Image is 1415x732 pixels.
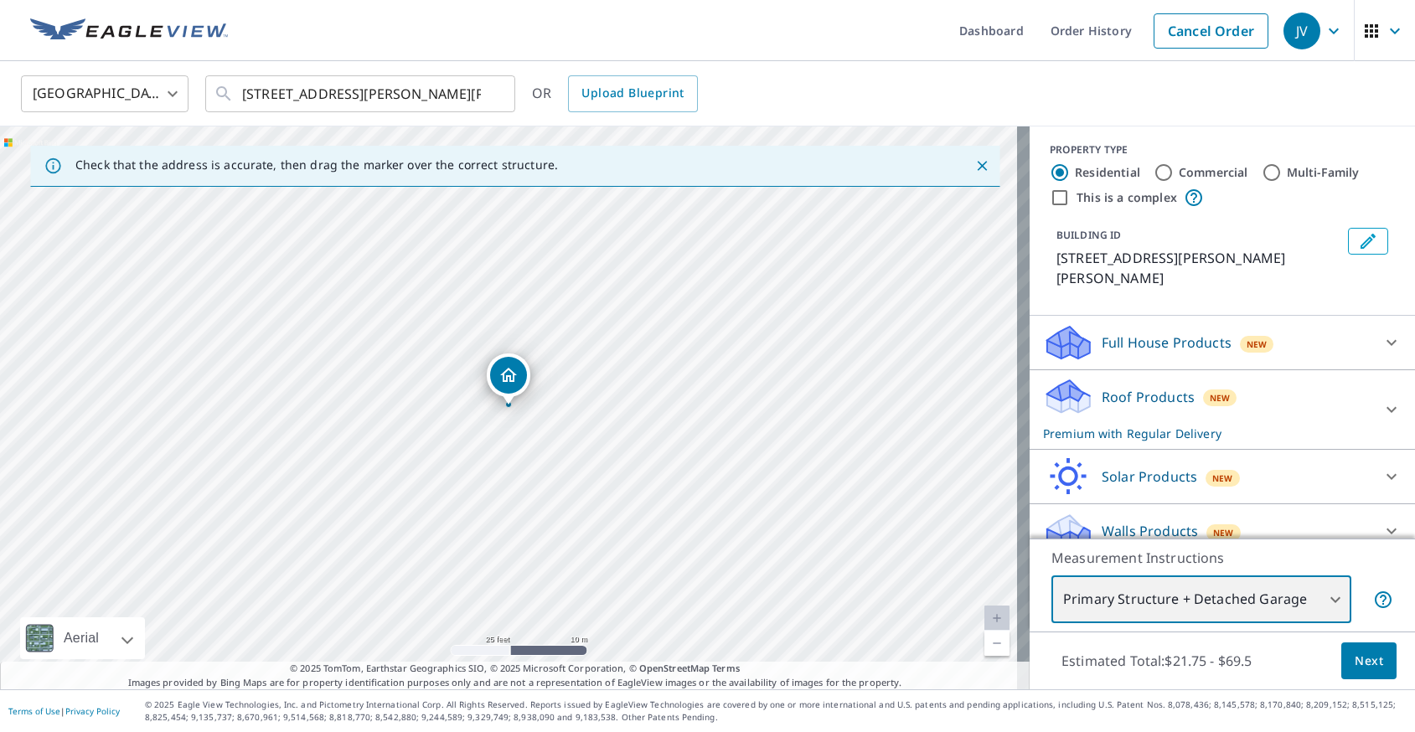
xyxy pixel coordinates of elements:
[1154,13,1268,49] a: Cancel Order
[1056,228,1121,242] p: BUILDING ID
[21,70,188,117] div: [GEOGRAPHIC_DATA]
[1043,322,1402,363] div: Full House ProductsNew
[75,157,558,173] p: Check that the address is accurate, then drag the marker over the correct structure.
[532,75,698,112] div: OR
[1051,576,1351,623] div: Primary Structure + Detached Garage
[1043,377,1402,442] div: Roof ProductsNewPremium with Regular Delivery
[242,70,481,117] input: Search by address or latitude-longitude
[8,705,60,717] a: Terms of Use
[59,617,104,659] div: Aerial
[1056,248,1341,288] p: [STREET_ADDRESS][PERSON_NAME][PERSON_NAME]
[1210,391,1231,405] span: New
[1212,472,1233,485] span: New
[1373,590,1393,610] span: Your report will include the primary structure and a detached garage if one exists.
[30,18,228,44] img: EV Logo
[1355,651,1383,672] span: Next
[984,631,1010,656] a: Current Level 20, Zoom Out
[1102,521,1198,541] p: Walls Products
[1283,13,1320,49] div: JV
[8,706,120,716] p: |
[1348,228,1388,255] button: Edit building 1
[1287,164,1360,181] label: Multi-Family
[20,617,145,659] div: Aerial
[1048,642,1266,679] p: Estimated Total: $21.75 - $69.5
[1213,526,1234,539] span: New
[568,75,697,112] a: Upload Blueprint
[1102,387,1195,407] p: Roof Products
[1043,511,1402,551] div: Walls ProductsNew
[971,155,993,177] button: Close
[1102,332,1232,353] p: Full House Products
[984,606,1010,631] a: Current Level 20, Zoom In Disabled
[581,83,684,104] span: Upload Blueprint
[1051,548,1393,568] p: Measurement Instructions
[712,662,740,674] a: Terms
[1102,467,1197,487] p: Solar Products
[145,698,1407,724] p: © 2025 Eagle View Technologies, Inc. and Pictometry International Corp. All Rights Reserved. Repo...
[487,353,530,405] div: Dropped pin, building 1, Residential property, 1044 Parnell Ave NE Lowell, MI 49331
[1341,642,1397,680] button: Next
[1077,189,1177,206] label: This is a complex
[1043,456,1402,497] div: Solar ProductsNew
[639,662,710,674] a: OpenStreetMap
[1179,164,1248,181] label: Commercial
[1043,425,1371,442] p: Premium with Regular Delivery
[1247,338,1268,351] span: New
[290,662,740,676] span: © 2025 TomTom, Earthstar Geographics SIO, © 2025 Microsoft Corporation, ©
[1075,164,1140,181] label: Residential
[65,705,120,717] a: Privacy Policy
[1050,142,1395,157] div: PROPERTY TYPE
